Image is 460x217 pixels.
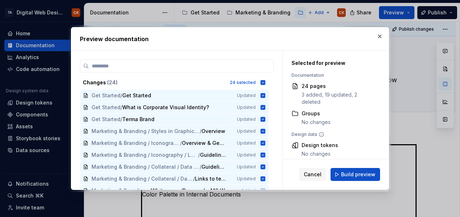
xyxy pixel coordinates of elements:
[237,152,256,158] span: Updated
[122,92,151,99] span: Get Started
[195,175,227,182] span: Links to templates
[291,132,372,137] div: Design data
[201,128,225,135] span: Overview
[80,35,380,43] h2: Preview documentation
[91,104,120,111] span: Get Started
[180,139,182,147] span: /
[91,175,193,182] span: Marketing & Branding / Collateral / Data Sheets (MS Word)
[291,59,372,67] div: Selected for preview
[193,175,195,182] span: /
[91,163,200,170] span: Marketing & Branding / Collateral / Data Sheets (MS Word)
[120,116,122,123] span: /
[122,104,209,111] span: What is Corporate Visual Identity?
[237,93,256,98] span: Updated
[200,163,201,170] span: /
[120,104,122,111] span: /
[304,171,321,178] span: Cancel
[201,163,227,170] span: Guidelines
[91,116,120,123] span: Get Started
[302,150,338,158] div: No changes
[237,176,256,182] span: Updated
[237,164,256,170] span: Updated
[200,151,227,159] span: Guidelines
[302,142,338,149] div: Design tokens
[237,105,256,110] span: Updated
[302,110,331,117] div: Groups
[237,128,256,134] span: Updated
[237,140,256,146] span: Updated
[341,171,375,178] span: Build preview
[299,168,326,181] button: Cancel
[120,92,122,99] span: /
[122,116,154,123] span: Terma Brand
[331,168,380,181] button: Build preview
[91,92,120,99] span: Get Started
[302,91,372,106] div: 3 added, 19 updated, 2 deleted
[91,128,200,135] span: Marketing & Branding / Styles in Graphic Design & Marketing / Color Palette in Graphic Design & M...
[291,72,372,78] div: Documentation
[91,139,180,147] span: Marketing & Branding / Iconography / Iconography
[200,128,201,135] span: /
[182,139,227,147] span: Overview & General Style
[83,79,225,86] div: Changes
[302,119,331,126] div: No changes
[198,151,200,159] span: /
[91,151,198,159] span: Marketing & Branding / Iconography / Logo
[302,83,372,90] div: 24 pages
[237,116,256,122] span: Updated
[230,80,256,85] div: 24 selected
[107,79,118,85] span: ( 24 )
